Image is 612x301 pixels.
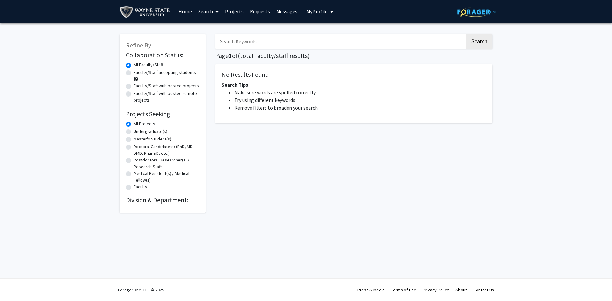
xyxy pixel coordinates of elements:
h1: Page of ( total faculty/staff results) [215,52,492,60]
a: Press & Media [357,287,385,293]
label: All Faculty/Staff [134,61,163,68]
label: Medical Resident(s) / Medical Fellow(s) [134,170,199,183]
input: Search Keywords [215,34,465,49]
label: Master's Student(s) [134,136,171,142]
label: Faculty/Staff accepting students [134,69,196,76]
span: 1 [229,52,232,60]
a: Search [195,0,222,23]
label: Faculty/Staff with posted projects [134,82,199,89]
li: Remove filters to broaden your search [234,104,486,111]
label: Faculty/Staff with posted remote projects [134,90,199,104]
h2: Projects Seeking: [126,110,199,118]
label: Postdoctoral Researcher(s) / Research Staff [134,157,199,170]
li: Try using different keywords [234,96,486,104]
a: Requests [247,0,273,23]
div: ForagerOne, LLC © 2025 [118,279,164,301]
span: Refine By [126,41,151,49]
label: All Projects [134,120,155,127]
a: Messages [273,0,301,23]
a: About [455,287,467,293]
h5: No Results Found [222,71,486,78]
label: Doctoral Candidate(s) (PhD, MD, DMD, PharmD, etc.) [134,143,199,157]
nav: Page navigation [215,129,492,144]
h2: Collaboration Status: [126,51,199,59]
span: Search Tips [222,82,248,88]
img: Wayne State University Logo [120,5,173,19]
li: Make sure words are spelled correctly [234,89,486,96]
label: Undergraduate(s) [134,128,167,135]
h2: Division & Department: [126,196,199,204]
a: Home [175,0,195,23]
button: Search [466,34,492,49]
a: Projects [222,0,247,23]
a: Terms of Use [391,287,416,293]
a: Contact Us [473,287,494,293]
img: ForagerOne Logo [457,7,497,17]
a: Privacy Policy [423,287,449,293]
label: Faculty [134,183,147,190]
span: My Profile [306,8,328,15]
